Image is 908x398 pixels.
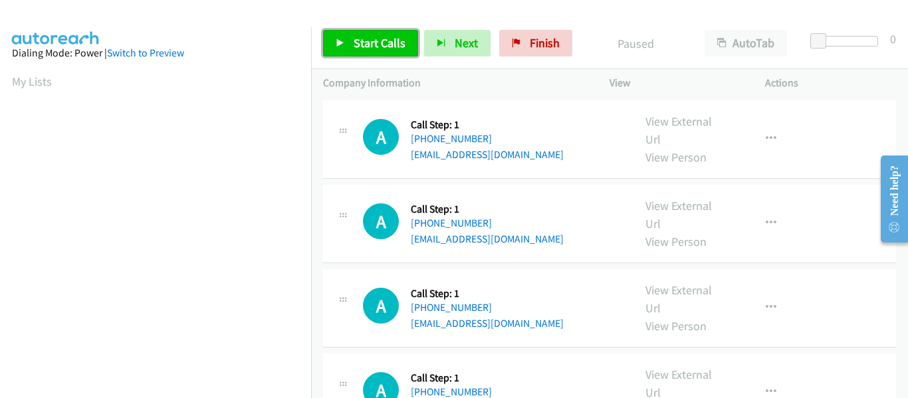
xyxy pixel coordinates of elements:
[424,30,491,56] button: Next
[411,118,564,132] h5: Call Step: 1
[363,288,399,324] div: The call is yet to be attempted
[455,35,478,50] span: Next
[411,371,564,385] h5: Call Step: 1
[411,233,564,245] a: [EMAIL_ADDRESS][DOMAIN_NAME]
[363,203,399,239] div: The call is yet to be attempted
[363,119,399,155] div: The call is yet to be attempted
[645,282,712,316] a: View External Url
[363,203,399,239] h1: A
[890,30,896,48] div: 0
[323,75,586,91] p: Company Information
[499,30,572,56] a: Finish
[411,148,564,161] a: [EMAIL_ADDRESS][DOMAIN_NAME]
[411,385,492,398] a: [PHONE_NUMBER]
[817,36,878,47] div: Delay between calls (in seconds)
[411,203,564,216] h5: Call Step: 1
[645,198,712,231] a: View External Url
[363,288,399,324] h1: A
[323,30,418,56] a: Start Calls
[411,301,492,314] a: [PHONE_NUMBER]
[363,119,399,155] h1: A
[411,287,564,300] h5: Call Step: 1
[645,149,707,165] a: View Person
[12,74,52,89] a: My Lists
[354,35,405,50] span: Start Calls
[12,45,299,61] div: Dialing Mode: Power |
[869,146,908,252] iframe: Resource Center
[705,30,787,56] button: AutoTab
[411,317,564,330] a: [EMAIL_ADDRESS][DOMAIN_NAME]
[645,318,707,334] a: View Person
[610,75,741,91] p: View
[645,114,712,147] a: View External Url
[765,75,897,91] p: Actions
[107,47,184,59] a: Switch to Preview
[645,234,707,249] a: View Person
[411,217,492,229] a: [PHONE_NUMBER]
[411,132,492,145] a: [PHONE_NUMBER]
[530,35,560,50] span: Finish
[590,35,681,52] p: Paused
